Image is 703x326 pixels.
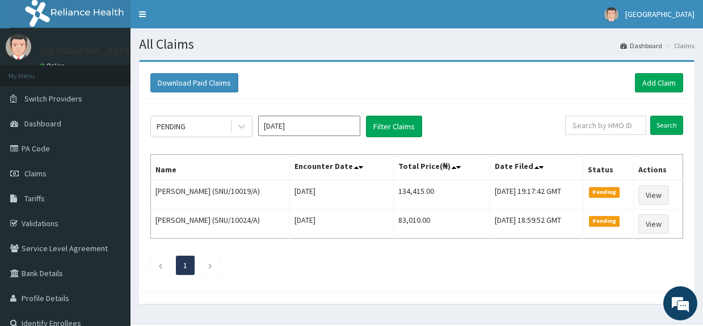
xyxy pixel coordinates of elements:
span: Tariffs [24,193,45,204]
button: Download Paid Claims [150,73,238,92]
a: Page 1 is your current page [183,260,187,270]
p: [GEOGRAPHIC_DATA] [40,46,133,56]
div: PENDING [157,121,186,132]
li: Claims [663,41,694,50]
td: [DATE] 18:59:52 GMT [490,210,583,239]
h1: All Claims [139,37,694,52]
input: Search [650,116,683,135]
a: Previous page [158,260,163,270]
a: Dashboard [620,41,662,50]
input: Search by HMO ID [565,116,646,135]
td: [PERSON_NAME] (SNU/10024/A) [151,210,290,239]
span: Pending [589,187,620,197]
a: View [638,185,669,205]
a: Add Claim [635,73,683,92]
th: Name [151,155,290,181]
td: [DATE] [290,210,394,239]
td: [DATE] 19:17:42 GMT [490,180,583,210]
span: Dashboard [24,118,61,129]
th: Total Price(₦) [394,155,490,181]
span: Switch Providers [24,94,82,104]
th: Actions [634,155,683,181]
td: [DATE] [290,180,394,210]
a: Next page [208,260,213,270]
th: Date Filed [490,155,583,181]
td: 83,010.00 [394,210,490,239]
span: [GEOGRAPHIC_DATA] [625,9,694,19]
input: Select Month and Year [258,116,360,136]
button: Filter Claims [366,116,422,137]
a: View [638,214,669,234]
a: Online [40,62,67,70]
th: Encounter Date [290,155,394,181]
span: Claims [24,168,47,179]
span: Pending [589,216,620,226]
td: [PERSON_NAME] (SNU/10019/A) [151,180,290,210]
img: User Image [6,34,31,60]
td: 134,415.00 [394,180,490,210]
img: User Image [604,7,618,22]
th: Status [583,155,634,181]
